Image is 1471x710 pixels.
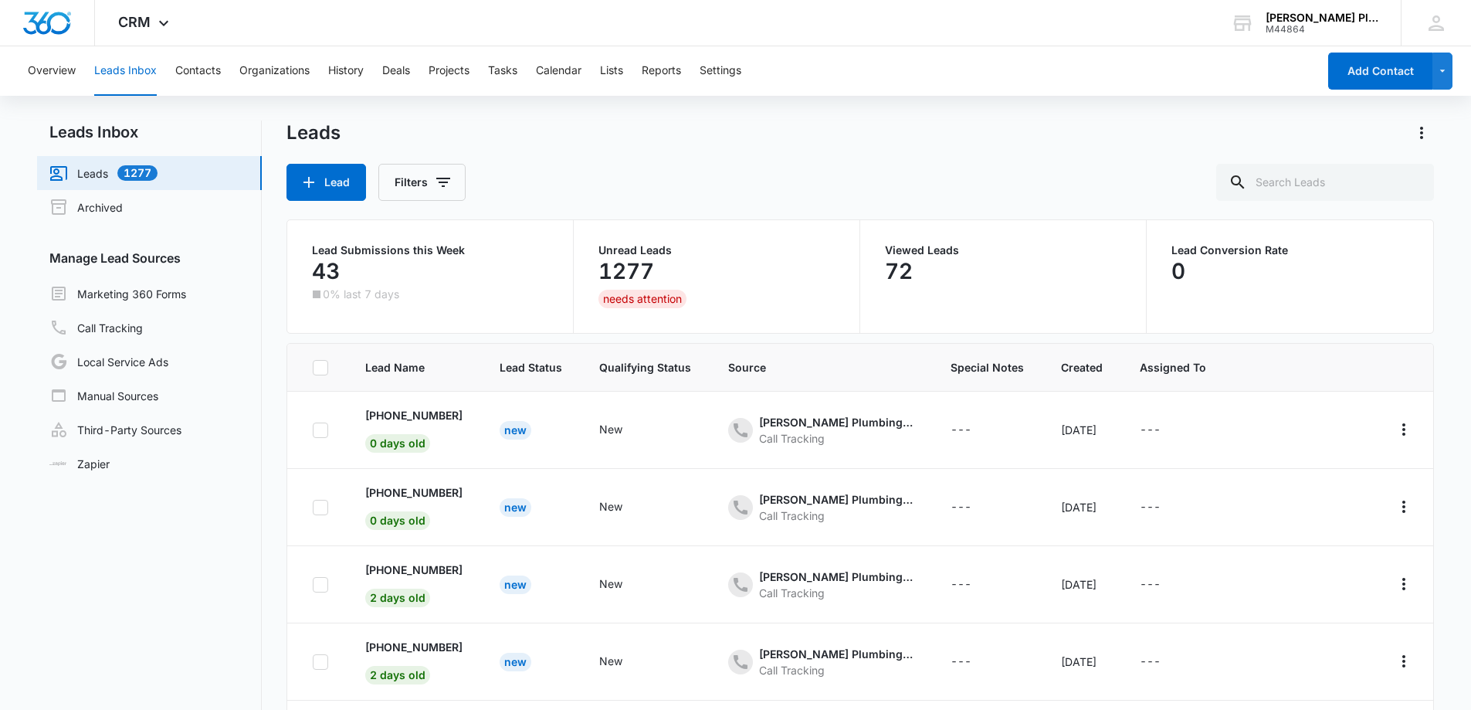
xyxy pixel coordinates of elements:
div: - - Select to Edit Field [599,421,650,440]
div: New [500,498,531,517]
div: - - Select to Edit Field [599,653,650,671]
button: Projects [429,46,469,96]
a: [PHONE_NUMBER]2 days old [365,639,463,681]
button: Call [1327,572,1348,594]
a: New [500,655,531,668]
button: Call [1327,650,1348,671]
div: account id [1266,24,1378,35]
p: [PHONE_NUMBER] [365,562,463,578]
div: --- [951,498,971,517]
a: Zapier [49,456,110,472]
div: New [500,421,531,440]
p: Lead Conversion Rate [1171,245,1408,256]
div: Call Tracking [759,662,913,678]
button: Add as Contact [1243,418,1265,440]
button: Call [1327,495,1348,517]
div: New [599,421,622,437]
span: CRM [118,14,151,30]
div: New [599,498,622,515]
p: Lead Submissions this Week [312,245,548,256]
div: needs attention [598,290,686,308]
button: Actions [1391,649,1416,674]
span: Lead Status [500,359,562,375]
button: History [328,46,364,96]
button: Lead [286,164,366,201]
div: Call Tracking [759,430,913,447]
div: New [500,653,531,671]
a: Archived [49,198,123,216]
button: Archive [1271,495,1293,517]
button: Lists [600,46,623,96]
p: [PHONE_NUMBER] [365,484,463,501]
div: [PERSON_NAME] Plumbing - Ads [759,569,913,585]
button: Organizations [239,46,310,96]
button: Add as Contact [1243,650,1265,671]
div: [DATE] [1061,499,1103,515]
a: Manual Sources [49,386,158,405]
a: Third-Party Sources [49,420,181,439]
div: - - Select to Edit Field [599,498,650,517]
a: Call Tracking [49,318,143,337]
span: Assigned To [1140,359,1206,375]
div: [DATE] [1061,654,1103,670]
a: [PHONE_NUMBER]0 days old [365,407,463,450]
button: Reports [642,46,681,96]
div: - - Select to Edit Field [1140,576,1188,594]
a: Call [1327,504,1348,518]
span: 0 days old [365,511,430,530]
div: --- [951,576,971,594]
button: Archive [1271,572,1293,594]
p: 1277 [598,259,654,284]
span: 2 days old [365,666,430,685]
div: Call Tracking [759,585,913,601]
button: Add as Contact [1243,572,1265,594]
span: Qualifying Status [599,359,691,375]
button: Add as Contact [1243,495,1265,517]
div: - - Select to Edit Field [1140,421,1188,440]
span: 2 days old [365,589,430,607]
button: Overview [28,46,76,96]
div: - - Select to Edit Field [1140,498,1188,517]
div: [PERSON_NAME] Plumbing - Ads [759,414,913,430]
div: --- [1140,653,1161,671]
p: 72 [885,259,913,284]
a: Call [1327,427,1348,440]
div: --- [951,653,971,671]
button: Settings [700,46,741,96]
div: [PERSON_NAME] Plumbing - Ads [759,491,913,508]
div: New [599,576,622,592]
h2: Leads Inbox [37,121,262,144]
div: - - Select to Edit Field [951,576,999,594]
button: Filters [378,164,466,201]
a: Call [1327,659,1348,672]
h3: Manage Lead Sources [37,249,262,267]
a: New [500,501,531,514]
div: account name [1266,12,1378,24]
p: [PHONE_NUMBER] [365,407,463,423]
button: Deals [382,46,410,96]
button: Add Contact [1328,53,1432,90]
button: Actions [1391,494,1416,519]
a: Local Service Ads [49,352,168,371]
div: [DATE] [1061,422,1103,438]
button: Actions [1391,417,1416,442]
span: 0 days old [365,434,430,453]
button: Contacts [175,46,221,96]
p: 43 [312,259,340,284]
p: 0% last 7 days [323,289,399,300]
button: Actions [1409,121,1434,145]
a: [PHONE_NUMBER]2 days old [365,562,463,604]
button: Actions [1391,572,1416,596]
a: Call [1327,582,1348,595]
div: --- [1140,576,1161,594]
span: Lead Name [365,359,463,375]
div: - - Select to Edit Field [951,421,999,440]
div: [PERSON_NAME] Plumbing - Ads [759,646,913,662]
a: New [500,423,531,437]
h1: Leads [286,121,341,144]
div: - - Select to Edit Field [951,653,999,671]
div: [DATE] [1061,576,1103,593]
div: New [500,576,531,594]
div: --- [1140,421,1161,440]
button: Tasks [488,46,517,96]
